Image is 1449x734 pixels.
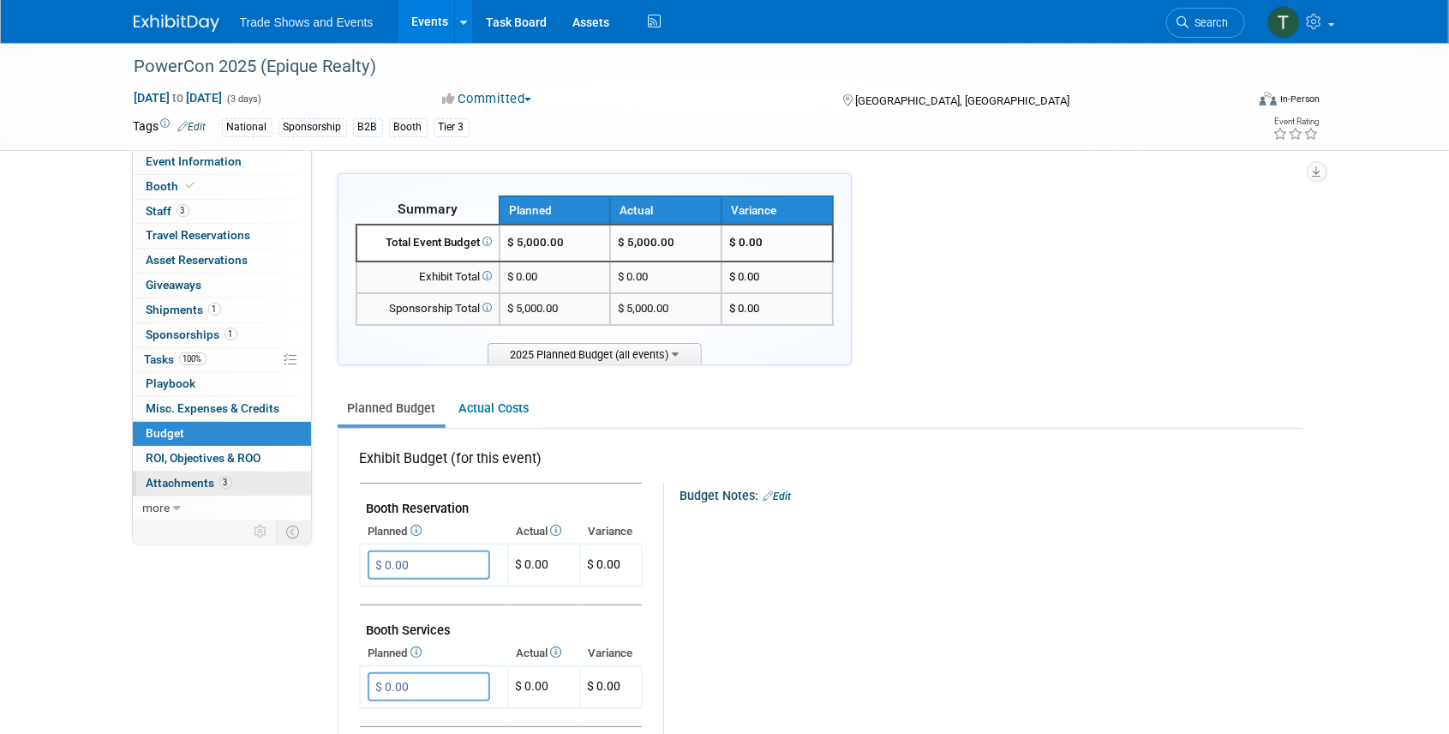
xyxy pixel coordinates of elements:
[729,270,759,283] span: $ 0.00
[134,117,207,137] td: Tags
[763,490,792,502] a: Edit
[219,476,232,489] span: 3
[178,121,207,133] a: Edit
[133,323,311,347] a: Sponsorships1
[225,328,237,340] span: 1
[147,228,251,242] span: Travel Reservations
[360,520,508,544] th: Planned
[133,150,311,174] a: Event Information
[588,679,621,693] span: $ 0.00
[364,235,492,251] div: Total Event Budget
[1166,8,1245,38] a: Search
[1189,16,1229,29] span: Search
[449,393,539,424] a: Actual Costs
[133,249,311,273] a: Asset Reservations
[507,236,564,249] span: $ 5,000.00
[147,154,242,168] span: Event Information
[177,204,189,217] span: 3
[145,352,207,366] span: Tasks
[133,472,311,496] a: Attachments3
[507,270,537,283] span: $ 0.00
[680,483,1301,505] div: Budget Notes:
[133,496,311,520] a: more
[147,179,199,193] span: Booth
[389,118,428,136] div: Booth
[240,15,374,29] span: Trade Shows and Events
[278,118,347,136] div: Sponsorship
[143,501,171,514] span: more
[147,278,202,292] span: Giveaways
[580,520,642,544] th: Variance
[1260,92,1277,105] img: Format-Inperson.png
[729,236,763,249] span: $ 0.00
[588,557,621,571] span: $ 0.00
[508,520,580,544] th: Actual
[1267,6,1300,39] img: Tiff Wagner
[147,303,221,316] span: Shipments
[364,269,492,286] div: Exhibit Total
[133,200,311,224] a: Staff3
[134,90,224,105] span: [DATE] [DATE]
[134,15,219,32] img: ExhibitDay
[1272,117,1319,126] div: Event Rating
[133,348,311,372] a: Tasks100%
[360,641,508,665] th: Planned
[610,262,722,293] td: $ 0.00
[1144,89,1320,115] div: Event Format
[133,422,311,446] a: Budget
[516,557,549,571] span: $ 0.00
[187,181,195,190] i: Booth reservation complete
[147,204,189,218] span: Staff
[222,118,272,136] div: National
[722,196,833,225] th: Variance
[488,343,702,364] span: 2025 Planned Budget (all events)
[398,201,458,217] span: Summary
[147,451,261,465] span: ROI, Objectives & ROO
[338,393,446,424] a: Planned Budget
[508,666,580,708] td: $ 0.00
[610,225,722,262] td: $ 5,000.00
[133,175,311,199] a: Booth
[353,118,383,136] div: B2B
[147,376,196,390] span: Playbook
[133,372,311,396] a: Playbook
[133,447,311,471] a: ROI, Objectives & ROO
[507,302,558,315] span: $ 5,000.00
[276,520,311,543] td: Toggle Event Tabs
[171,91,187,105] span: to
[729,302,759,315] span: $ 0.00
[364,301,492,317] div: Sponsorship Total
[360,484,642,520] td: Booth Reservation
[133,274,311,298] a: Giveaways
[508,641,580,665] th: Actual
[610,196,722,225] th: Actual
[436,90,538,108] button: Committed
[247,520,277,543] td: Personalize Event Tab Strip
[179,352,207,365] span: 100%
[208,303,221,316] span: 1
[147,426,185,440] span: Budget
[610,293,722,325] td: $ 5,000.00
[360,605,642,642] td: Booth Services
[147,401,280,415] span: Misc. Expenses & Credits
[147,253,248,267] span: Asset Reservations
[580,641,642,665] th: Variance
[434,118,470,136] div: Tier 3
[855,94,1069,107] span: [GEOGRAPHIC_DATA], [GEOGRAPHIC_DATA]
[500,196,611,225] th: Planned
[133,224,311,248] a: Travel Reservations
[133,397,311,421] a: Misc. Expenses & Credits
[360,449,635,478] div: Exhibit Budget (for this event)
[1279,93,1320,105] div: In-Person
[133,298,311,322] a: Shipments1
[129,51,1219,82] div: PowerCon 2025 (Epique Realty)
[147,328,237,341] span: Sponsorships
[147,476,232,490] span: Attachments
[226,93,262,105] span: (3 days)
